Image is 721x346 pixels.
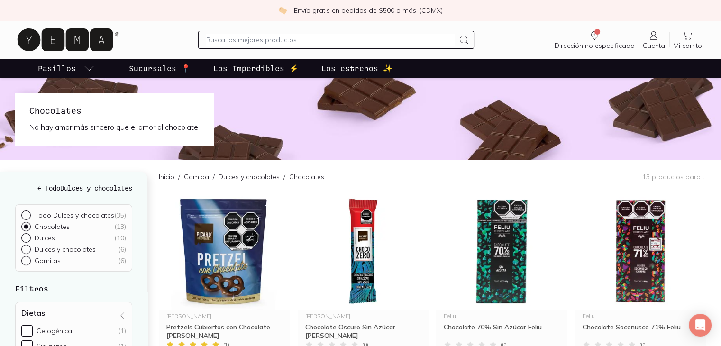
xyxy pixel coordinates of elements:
p: Los estrenos ✨ [321,63,392,74]
div: Feliu [444,313,560,319]
p: Los Imperdibles ⚡️ [213,63,299,74]
p: Dulces y chocolates [35,245,96,254]
a: Sucursales 📍 [127,59,192,78]
p: Chocolates [289,172,324,182]
p: Chocolates [35,222,70,231]
span: / [174,172,184,182]
span: Cuenta [643,41,665,50]
h1: Chocolates [29,104,200,117]
div: ( 35 ) [114,211,126,219]
a: Los estrenos ✨ [319,59,394,78]
div: Cetogénica [37,327,72,335]
span: / [280,172,289,182]
div: ( 6 ) [118,245,126,254]
p: No hay amor más sincero que el amor al chocolate. [29,120,200,134]
div: Open Intercom Messenger [689,314,712,337]
a: pasillo-todos-link [36,59,97,78]
div: [PERSON_NAME] [305,313,421,319]
a: Comida [184,173,209,181]
p: Todo Dulces y chocolates [35,211,114,219]
img: check [278,6,287,15]
div: Chocolate Oscuro Sin Azúcar [PERSON_NAME] [305,323,421,340]
div: Chocolate Soconusco 71% Feliu [583,323,699,340]
div: (1) [119,327,126,335]
p: Gomitas [35,256,61,265]
div: ( 10 ) [114,234,126,242]
h5: ← Todo Dulces y chocolates [15,183,132,193]
p: 13 productos para ti [642,173,706,181]
img: Chocolate Soconusco 71% Feliu [575,193,706,310]
a: Mi carrito [669,30,706,50]
input: Busca los mejores productos [206,34,455,46]
div: Pretzels Cubiertos con Chocolate [PERSON_NAME] [166,323,283,340]
p: Dulces [35,234,55,242]
p: ¡Envío gratis en pedidos de $500 o más! (CDMX) [292,6,443,15]
a: Cuenta [639,30,669,50]
div: Chocolate 70% Sin Azúcar Feliu [444,323,560,340]
img: Chocolate Oscuro Sin Azúcar [298,193,429,310]
p: Pasillos [38,63,76,74]
div: Feliu [583,313,699,319]
p: Sucursales 📍 [129,63,191,74]
a: Dirección no especificada [551,30,639,50]
span: Mi carrito [673,41,702,50]
div: ( 6 ) [118,256,126,265]
a: ← TodoDulces y chocolates [15,183,132,193]
a: Los Imperdibles ⚡️ [211,59,301,78]
div: [PERSON_NAME] [166,313,283,319]
a: Inicio [159,173,174,181]
input: Cetogénica(1) [21,325,33,337]
span: / [209,172,219,182]
img: Pretzels con Chocolate Picard [159,193,290,310]
strong: Filtros [15,284,48,293]
img: Chocolate 70% Sin Azúcar Feliu [436,193,567,310]
div: ( 13 ) [114,222,126,231]
span: Dirección no especificada [555,41,635,50]
h4: Dietas [21,308,45,318]
a: Dulces y chocolates [219,173,280,181]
